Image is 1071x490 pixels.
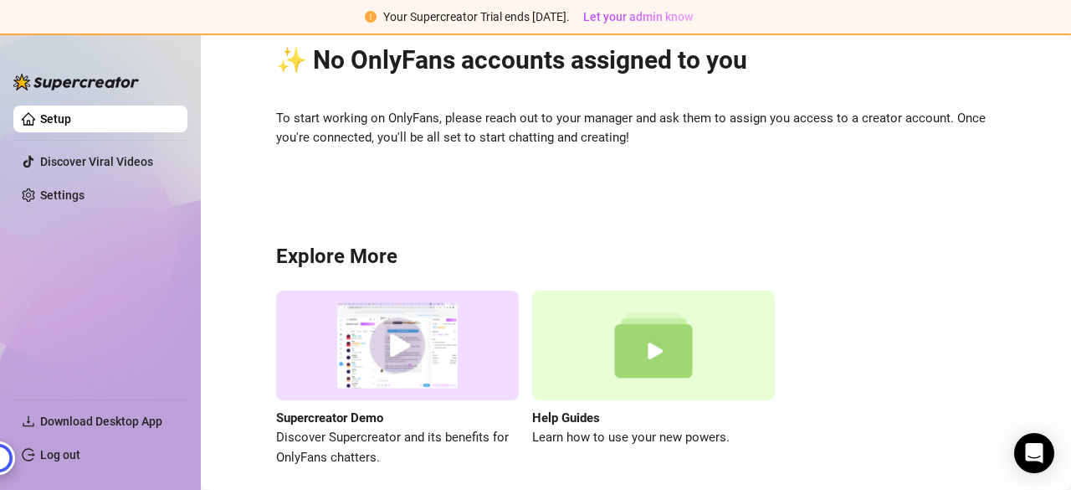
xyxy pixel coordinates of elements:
a: Setup [40,112,71,126]
button: Let your admin know [576,7,699,27]
strong: Help Guides [532,410,600,426]
strong: Supercreator Demo [276,410,383,426]
a: Log out [40,448,80,462]
span: Let your admin know [583,10,693,23]
span: exclamation-circle [365,11,377,23]
span: Your Supercreator Trial ends [DATE]. [383,10,570,23]
span: Discover Supercreator and its benefits for OnlyFans chatters. [276,428,519,467]
span: To start working on OnlyFans, please reach out to your manager and ask them to assign you access ... [276,109,996,148]
span: Download Desktop App [40,415,162,428]
img: logo-BBDzfeDw.svg [13,74,139,90]
h2: ✨ No OnlyFans accounts assigned to you [276,44,996,76]
a: Supercreator DemoDiscover Supercreator and its benefits for OnlyFans chatters. [276,291,519,467]
span: Learn how to use your new powers. [532,428,775,448]
h3: Explore More [276,244,996,271]
a: Settings [40,188,85,202]
img: supercreator demo [276,291,519,400]
a: Help GuidesLearn how to use your new powers. [532,291,775,467]
span: download [22,415,35,428]
a: Discover Viral Videos [40,155,153,168]
img: help guides [532,291,775,400]
div: Open Intercom Messenger [1014,433,1054,473]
